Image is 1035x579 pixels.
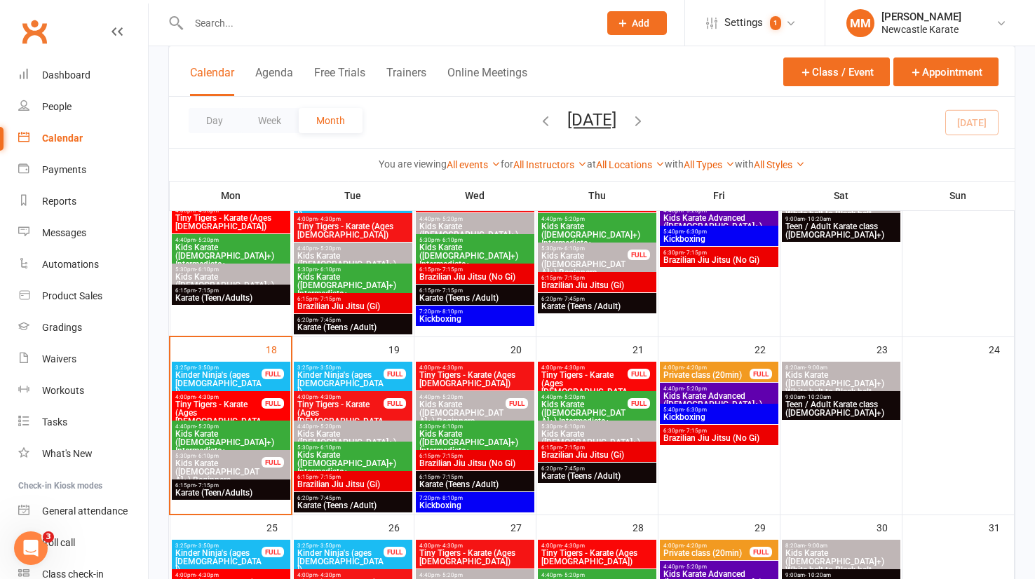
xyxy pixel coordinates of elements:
span: Karate (Teens /Adult) [297,501,410,510]
span: - 7:15pm [196,482,219,489]
span: - 10:20am [805,572,831,578]
span: - 5:20pm [684,207,707,214]
div: General attendance [42,505,128,517]
span: 4:00pm [297,216,410,222]
button: Agenda [255,66,293,96]
a: All Locations [596,159,665,170]
span: Karate (Teens /Adult) [541,472,654,480]
span: Karate (Teens /Adult) [419,480,532,489]
span: - 6:10pm [318,444,341,451]
th: Sat [780,181,902,210]
div: 23 [877,337,902,360]
span: - 7:45pm [318,317,341,323]
span: - 5:20pm [440,572,463,578]
span: - 5:20pm [562,572,585,578]
a: Reports [18,186,148,217]
span: 5:30pm [175,453,262,459]
th: Tue [292,181,414,210]
div: Automations [42,259,99,270]
div: FULL [262,398,284,409]
span: - 9:00am [805,365,827,371]
span: Kids Karate ([DEMOGRAPHIC_DATA]+) Intermediate+ [297,273,410,298]
div: 22 [755,337,780,360]
a: Workouts [18,375,148,407]
span: Kickboxing [663,235,776,243]
div: What's New [42,448,93,459]
span: 6:15pm [419,453,532,459]
span: 6:15pm [419,474,532,480]
div: 18 [266,337,291,360]
span: 6:15pm [419,287,532,294]
span: 5:30pm [175,266,287,273]
span: - 4:30pm [196,394,219,400]
th: Fri [658,181,780,210]
span: - 6:10pm [440,423,463,430]
span: - 4:30pm [440,365,463,371]
button: Add [607,11,667,35]
span: Kickboxing [419,315,532,323]
a: What's New [18,438,148,470]
span: Kids Karate ([DEMOGRAPHIC_DATA]+) Beginners [419,222,532,247]
span: Kids Karate ([DEMOGRAPHIC_DATA]+) Beginners [297,252,410,277]
span: 4:40pm [297,423,410,430]
span: 4:00pm [663,365,750,371]
span: - 3:50pm [196,543,219,549]
button: Class / Event [783,57,890,86]
span: 6:20pm [297,495,410,501]
div: 29 [755,515,780,538]
span: - 7:15pm [684,250,707,256]
span: 3 [43,531,54,543]
span: Kids Karate ([DEMOGRAPHIC_DATA]+) Intermediate+ [541,222,654,247]
a: Tasks [18,407,148,438]
span: 6:15pm [541,444,654,451]
span: 6:20pm [297,317,410,323]
span: Kinder Ninja's (ages [DEMOGRAPHIC_DATA]) [175,549,262,574]
span: Kinder Ninja's (ages [DEMOGRAPHIC_DATA]) [297,371,384,396]
span: - 3:50pm [318,365,341,371]
span: Kids Karate ([DEMOGRAPHIC_DATA]+) Beginners [175,273,287,298]
span: - 7:15pm [684,428,707,434]
span: 4:40pm [175,237,287,243]
button: Calendar [190,66,234,96]
a: All events [447,159,501,170]
a: Gradings [18,312,148,343]
span: Kickboxing [419,501,532,510]
button: Day [189,108,241,133]
iframe: Intercom live chat [14,531,48,565]
a: Product Sales [18,280,148,312]
span: Tiny Tigers - Karate (Ages [DEMOGRAPHIC_DATA]) [297,222,410,239]
span: 7:20pm [419,495,532,501]
span: - 7:15pm [196,287,219,294]
div: Tasks [42,416,67,428]
span: 6:30pm [663,428,776,434]
span: 4:00pm [297,572,410,578]
button: Month [299,108,363,133]
span: Tiny Tigers - Karate (Ages [DEMOGRAPHIC_DATA]) [175,214,287,231]
span: Tiny Tigers - Karate (Ages [DEMOGRAPHIC_DATA]) [419,371,532,388]
span: 3:25pm [175,543,262,549]
a: All Types [684,159,735,170]
span: Kids Karate ([DEMOGRAPHIC_DATA]+) Intermediate+ [541,400,628,425]
button: Week [241,108,299,133]
span: - 4:20pm [684,365,707,371]
span: - 9:00am [805,543,827,549]
span: 6:20pm [541,296,654,302]
div: FULL [750,369,772,379]
span: - 8:10pm [440,495,463,501]
a: Clubworx [17,14,52,49]
span: - 4:20pm [684,543,707,549]
div: FULL [628,369,650,379]
span: - 7:45pm [562,465,585,472]
span: 6:15pm [419,266,532,273]
span: - 6:30pm [684,229,707,235]
span: Kids Karate ([DEMOGRAPHIC_DATA]+) White belt to Black belt [785,549,898,574]
span: Kids Karate ([DEMOGRAPHIC_DATA]+) Beginners [541,252,628,277]
span: Tiny Tigers - Karate (Ages [DEMOGRAPHIC_DATA]) [541,371,628,404]
div: Reports [42,196,76,207]
span: Kids Karate ([DEMOGRAPHIC_DATA]+) Intermediate+ [419,430,532,455]
span: - 6:10pm [562,423,585,430]
span: 4:40pm [297,245,410,252]
span: 5:30pm [419,237,532,243]
div: 25 [266,515,292,538]
a: All Instructors [513,159,587,170]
